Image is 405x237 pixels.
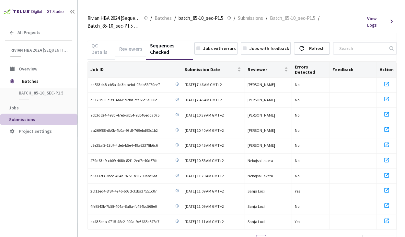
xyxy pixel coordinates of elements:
div: Sequences Checked [146,42,193,60]
span: cd563d48-cb5a-4d3b-aebd-02db58970ee7 [90,82,160,88]
span: [DATE] 10:40 AM GMT+2 [185,128,224,133]
span: Batches [155,14,172,22]
a: Batches [153,14,173,21]
span: Submissions [9,117,35,122]
span: No [295,173,299,178]
span: 9cb3d624-498d-47eb-ab54-95b46edca075 [90,112,159,118]
span: Nebojsa Laketa [248,173,273,178]
span: Reviewer [248,67,283,72]
a: Submissions [237,14,264,21]
span: [DATE] 10:58 AM GMT+2 [185,158,224,163]
span: [PERSON_NAME] [248,97,275,102]
span: c8e25af3-13b7-4deb-b5e4-49a62378b6c6 [90,143,158,149]
span: Sanja Loci [248,189,265,193]
th: Feedback [330,62,377,78]
span: d3128b90-c0f1-4a6c-92bd-efa66e57888e [90,97,157,103]
span: [DATE] 11:11 AM GMT+2 [185,219,224,224]
span: [PERSON_NAME] [248,143,275,148]
span: [PERSON_NAME] [248,82,275,87]
span: 479d63d9-cb09-408b-82f1-2ed7e40d67fd [90,158,157,164]
span: View Logs [367,15,387,28]
span: Batch_85-10_sec-P1.5 [270,14,315,22]
span: No [295,113,299,118]
span: No [295,204,299,209]
div: Reviewers [115,45,146,56]
input: Search [335,43,388,54]
span: [DATE] 11:09 AM GMT+2 [185,189,224,193]
span: aa269f88-db0b-4b0a-93df-769ebd93c1b2 [90,128,158,134]
span: [DATE] 10:39 AM GMT+2 [185,113,224,118]
span: Yes [295,219,300,224]
span: No [295,143,299,148]
span: [PERSON_NAME] [248,128,275,133]
span: Jobs [9,105,19,111]
div: Refresh [309,43,325,54]
span: Project Settings [19,128,52,134]
span: No [295,82,299,87]
div: QC Details [87,42,115,60]
div: GT Studio [47,9,64,15]
span: No [295,97,299,102]
div: Jobs with errors [203,45,236,52]
span: b53332f3-2bce-484a-9753-b31290abc6af [90,173,157,179]
li: / [234,14,235,22]
span: 20f11ed4-8f84-4746-b03d-31ba27551c07 [90,188,157,194]
span: Overview [19,66,37,72]
li: / [174,14,176,22]
span: batch_85-10_sec-P1.5 [19,90,67,96]
span: [DATE] 11:29 AM GMT+2 [185,173,224,178]
span: batch_85-10_sec-P1.5 [179,14,223,22]
span: [DATE] 7:46 AM GMT+2 [185,97,222,102]
span: Nebojsa Laketa [248,158,273,163]
span: Yes [295,189,300,193]
span: Submissions [238,14,263,22]
th: Job ID [88,62,182,78]
span: [PERSON_NAME] [248,113,275,118]
span: No [295,158,299,163]
span: Sanja Loci [248,204,265,209]
span: No [295,128,299,133]
span: Batches [22,75,66,88]
th: Reviewer [245,62,292,78]
span: dc635eaa-0715-48c2-900a-9e3665c647d7 [90,219,159,225]
span: [DATE] 11:09 AM GMT+2 [185,204,224,209]
span: 4fe9543b-7b58-404a-8a8a-fc484bc568e0 [90,204,157,210]
th: Submission Date [182,62,245,78]
span: Sanja Loci [248,219,265,224]
span: Submission Date [185,67,236,72]
span: [DATE] 10:45 AM GMT+2 [185,143,224,148]
div: Jobs with feedback [249,45,289,52]
span: [DATE] 7:46 AM GMT+2 [185,82,222,87]
li: / [266,14,267,22]
th: Errors Detected [292,62,330,78]
li: / [150,14,152,22]
span: All Projects [17,30,40,35]
a: Batch_85-10_sec-P1.5 [269,14,317,21]
li: / [318,14,319,22]
span: Rivian HBA 2024 [Sequential] [87,14,140,22]
span: Rivian HBA 2024 [Sequential] [10,47,68,53]
th: Action [377,62,397,78]
span: Batch_85-10_sec-P1.5 QC - [DATE] [87,22,140,30]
